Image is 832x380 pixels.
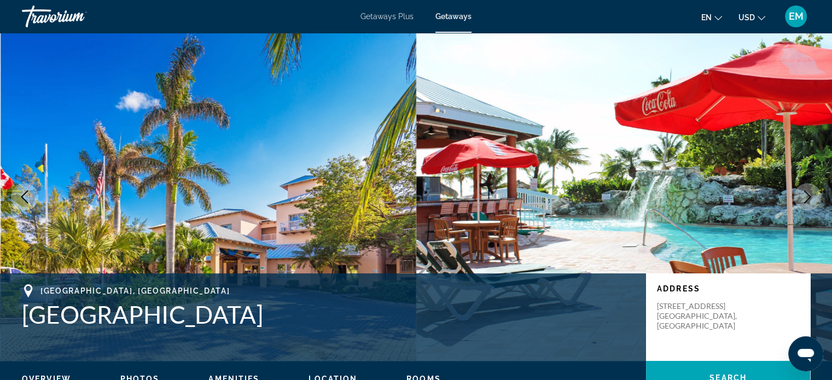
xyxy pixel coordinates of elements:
[22,2,131,31] a: Travorium
[701,13,712,22] span: en
[435,12,472,21] a: Getaways
[738,13,755,22] span: USD
[794,183,821,211] button: Next image
[360,12,414,21] a: Getaways Plus
[40,287,230,295] span: [GEOGRAPHIC_DATA], [GEOGRAPHIC_DATA]
[657,284,799,293] p: Address
[11,183,38,211] button: Previous image
[701,9,722,25] button: Change language
[789,11,804,22] span: EM
[22,300,635,329] h1: [GEOGRAPHIC_DATA]
[788,336,823,371] iframe: Button to launch messaging window
[782,5,810,28] button: User Menu
[657,301,744,331] p: [STREET_ADDRESS] [GEOGRAPHIC_DATA], [GEOGRAPHIC_DATA]
[738,9,765,25] button: Change currency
